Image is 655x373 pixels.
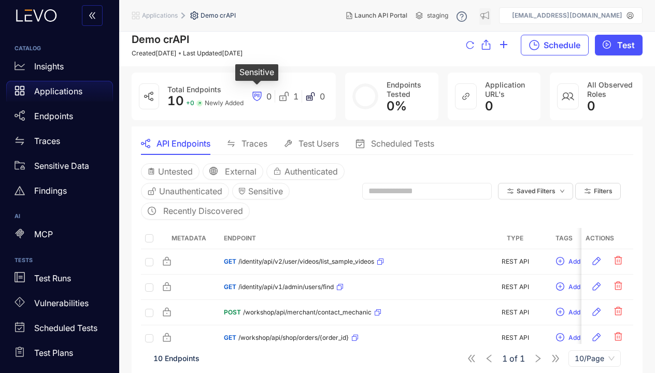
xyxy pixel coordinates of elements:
[587,80,633,98] span: All Observed Roles
[34,229,53,239] p: MCP
[34,111,73,121] p: Endpoints
[502,354,525,363] span: of
[224,283,236,291] span: GET
[568,334,596,341] span: Add Tags
[371,139,434,148] span: Scheduled Tests
[34,161,89,170] p: Sensitive Data
[520,354,525,363] span: 1
[15,213,105,220] h6: AI
[158,167,193,176] span: Untested
[190,11,201,20] span: setting
[320,92,325,101] span: 0
[483,309,547,316] div: REST API
[6,342,113,367] a: Test Plans
[284,139,292,148] span: tool
[499,40,508,51] span: plus
[387,80,421,98] span: Endpoints Tested
[6,81,113,106] a: Applications
[581,228,633,249] th: Actions
[132,33,189,46] span: Demo crAPI
[238,334,349,341] span: /workshop/api/shop/orders/{order_id}
[248,187,283,196] span: Sensitive
[521,35,589,55] button: Schedule
[238,258,374,265] span: /identity/api/v2/user/videos/list_sample_videos
[227,139,235,148] span: swap
[6,106,113,131] a: Endpoints
[556,279,596,295] button: plus-circleAdd Tags
[298,139,339,148] span: Test Users
[15,136,25,146] span: swap
[6,56,113,81] a: Insights
[502,354,507,363] span: 1
[387,98,407,113] span: 0 %
[34,186,67,195] p: Findings
[34,62,64,71] p: Insights
[34,87,82,96] p: Applications
[603,40,611,50] span: play-circle
[499,35,508,55] button: plus
[238,283,334,291] span: /identity/api/v1/admin/users/find
[560,189,565,194] span: down
[568,258,596,265] span: Add Tags
[34,274,71,283] p: Test Runs
[34,348,73,357] p: Test Plans
[556,257,564,266] span: plus-circle
[6,268,113,293] a: Test Runs
[466,35,474,56] button: reload
[224,309,241,316] span: POST
[594,188,613,195] span: Filters
[427,12,448,19] span: staging
[483,334,547,341] div: REST API
[293,92,298,101] span: 1
[575,183,621,199] button: Filters
[34,323,97,333] p: Scheduled Tests
[142,12,178,19] span: Applications
[82,5,103,26] button: double-left
[587,99,595,113] span: 0
[241,139,267,148] span: Traces
[483,258,547,265] div: REST API
[479,228,551,249] th: Type
[167,85,221,94] span: Total Endpoints
[6,155,113,180] a: Sensitive Data
[156,139,210,148] span: API Endpoints
[512,12,622,19] p: [EMAIL_ADDRESS][DOMAIN_NAME]
[141,183,229,199] button: Unauthenticated
[88,11,96,21] span: double-left
[556,253,596,270] button: plus-circleAdd Tags
[568,283,596,291] span: Add Tags
[556,329,596,346] button: plus-circleAdd Tags
[266,92,272,101] span: 0
[575,351,615,366] span: 10/Page
[6,318,113,342] a: Scheduled Tests
[568,309,596,316] span: Add Tags
[466,41,474,50] span: reload
[220,228,479,249] th: Endpoint
[167,93,184,108] span: 10
[141,163,200,180] button: Untested
[224,334,236,341] span: GET
[201,12,236,19] span: Demo crAPI
[556,333,564,342] span: plus-circle
[266,163,345,180] button: Authenticated
[354,12,407,19] span: Launch API Portal
[483,283,547,291] div: REST API
[498,183,573,199] button: Saved Filtersdown
[15,257,105,264] h6: TESTS
[34,136,60,146] p: Traces
[338,7,416,24] button: Launch API Portal
[243,309,372,316] span: /workshop/api/merchant/contact_mechanic
[224,258,236,265] span: GET
[159,187,222,196] span: Unauthenticated
[148,207,156,216] span: clock-circle
[232,183,290,199] button: Sensitive
[15,46,105,52] h6: CATALOG
[6,293,113,318] a: Vulnerabilities
[485,99,493,113] span: 0
[544,40,580,50] span: Schedule
[6,180,113,205] a: Findings
[158,228,220,249] th: Metadata
[462,92,470,101] span: link
[205,99,244,107] span: Newly Added
[153,354,200,363] span: 10 Endpoints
